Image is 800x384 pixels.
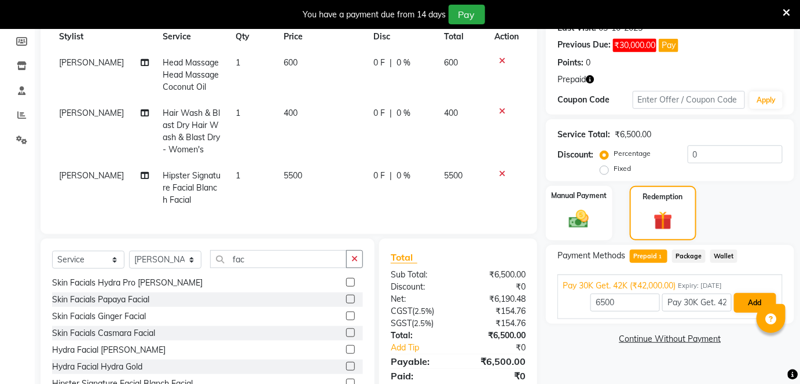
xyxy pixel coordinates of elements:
span: ₹30,000.00 [613,39,656,52]
span: Total [391,251,417,264]
span: | [390,170,392,182]
div: Skin Facials Hydra Pro [PERSON_NAME] [52,277,203,289]
button: Pay [659,39,678,52]
span: Payment Methods [557,250,625,262]
div: Discount: [557,149,593,161]
button: Add [734,293,776,313]
span: 5500 [444,170,463,181]
span: 0 F [373,57,385,69]
div: Total: [382,330,458,342]
div: Skin Facials Papaya Facial [52,294,149,306]
img: _cash.svg [563,208,595,231]
div: You have a payment due from 14 days [303,9,446,21]
th: Total [437,24,487,50]
div: Net: [382,293,458,305]
div: ₹0 [458,281,534,293]
span: 2.5% [414,306,432,316]
span: SGST [391,318,412,328]
a: Add Tip [382,342,471,354]
div: Previous Due: [557,39,611,52]
span: Package [672,250,706,263]
button: Apply [750,92,783,109]
span: 0 F [373,107,385,119]
span: 0 % [397,170,410,182]
span: [PERSON_NAME] [59,57,124,68]
span: 400 [444,108,458,118]
span: Wallet [710,250,737,263]
div: ( ) [382,317,458,330]
span: Prepaid [557,74,586,86]
th: Price [277,24,366,50]
div: Payable: [382,354,458,368]
div: Points: [557,57,584,69]
th: Stylist [52,24,156,50]
th: Disc [366,24,438,50]
span: 5500 [284,170,302,181]
span: [PERSON_NAME] [59,170,124,181]
div: Coupon Code [557,94,633,106]
span: Prepaid [630,250,667,263]
a: Continue Without Payment [548,333,792,345]
input: Amount [590,294,660,312]
input: Enter Offer / Coupon Code [633,91,746,109]
span: 0 % [397,107,410,119]
span: 1 [657,254,663,261]
div: ₹6,500.00 [615,129,651,141]
label: Redemption [643,192,683,202]
div: Paid: [382,369,458,383]
div: Skin Facials Ginger Facial [52,310,146,323]
th: Service [156,24,229,50]
label: Manual Payment [551,191,607,201]
span: 600 [284,57,298,68]
div: Hydra Facial Hydra Gold [52,361,142,373]
span: | [390,57,392,69]
div: 0 [586,57,590,69]
span: Head Massage Head Massage Coconut Oil [163,57,219,92]
div: ₹154.76 [458,305,534,317]
div: ₹0 [458,369,534,383]
span: 1 [236,170,240,181]
span: Pay 30K Get. 42K (₹42,000.00) [563,280,676,292]
span: 0 F [373,170,385,182]
span: 400 [284,108,298,118]
span: 0 % [397,57,410,69]
div: Skin Facials Casmara Facial [52,327,155,339]
div: ₹0 [471,342,534,354]
div: ( ) [382,305,458,317]
div: ₹6,500.00 [458,269,534,281]
div: ₹6,500.00 [458,330,534,342]
span: [PERSON_NAME] [59,108,124,118]
input: Search or Scan [210,250,347,268]
span: CGST [391,306,412,316]
label: Percentage [614,148,651,159]
div: Sub Total: [382,269,458,281]
div: Discount: [382,281,458,293]
div: Hydra Facial [PERSON_NAME] [52,344,166,356]
div: ₹6,190.48 [458,293,534,305]
th: Action [487,24,526,50]
button: Pay [449,5,485,24]
div: ₹6,500.00 [458,354,534,368]
div: Service Total: [557,129,610,141]
label: Fixed [614,163,631,174]
span: 1 [236,108,240,118]
span: 2.5% [414,319,431,328]
span: Expiry: [DATE] [678,281,722,291]
span: | [390,107,392,119]
div: ₹154.76 [458,317,534,330]
th: Qty [229,24,277,50]
span: 1 [236,57,240,68]
span: Hipster Signature Facial Blanch Facial [163,170,221,205]
input: note [662,294,732,312]
span: Hair Wash & Blast Dry Hair Wash & Blast Dry - Women's [163,108,221,155]
span: 600 [444,57,458,68]
img: _gift.svg [648,209,678,233]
